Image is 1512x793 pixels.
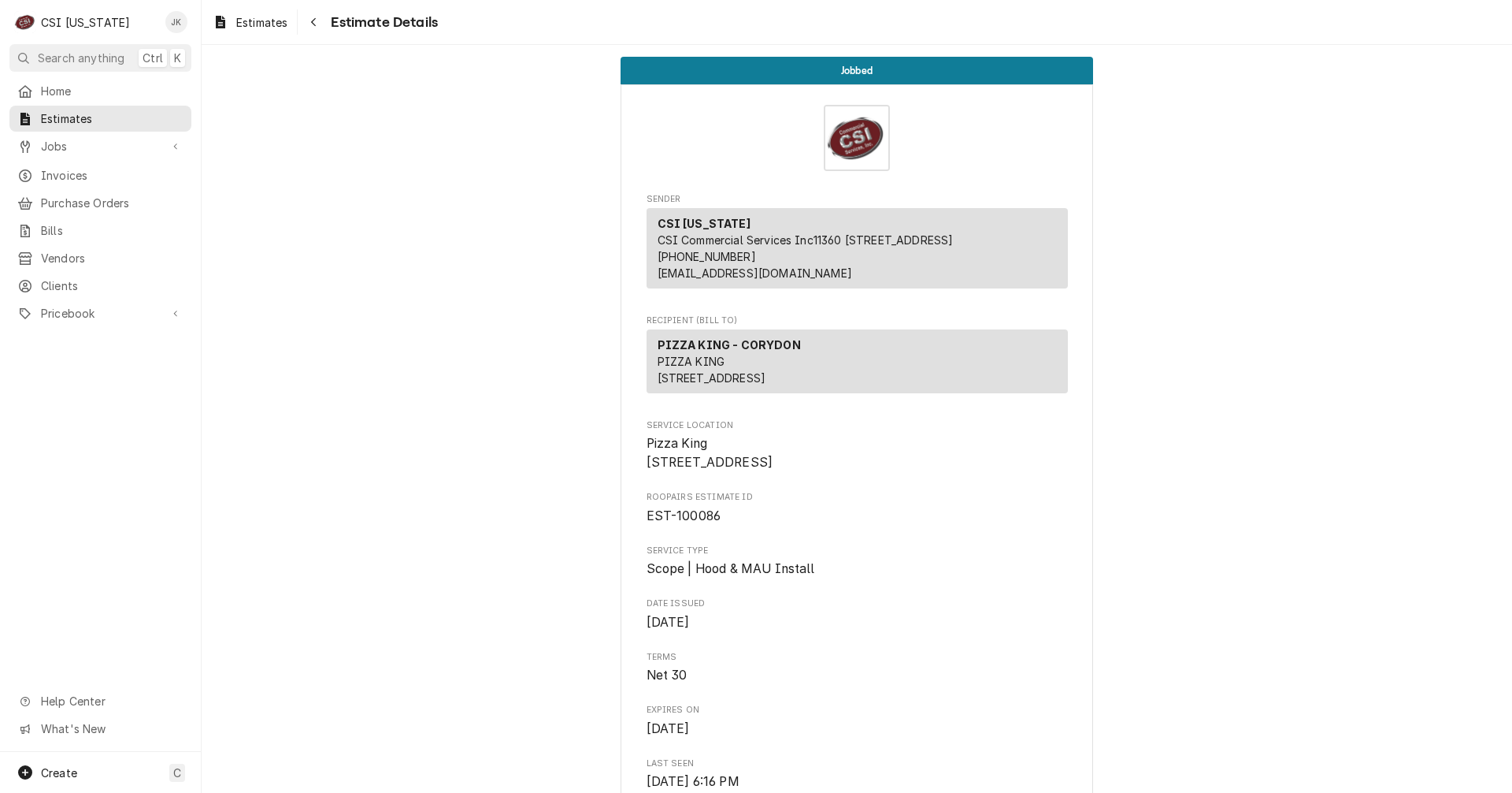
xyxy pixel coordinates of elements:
[647,704,1068,717] span: Expires On
[41,14,130,31] div: CSI [US_STATE]
[14,11,36,33] div: CSI Kentucky's Avatar
[658,233,954,247] span: CSI Commercial Services Inc11360 [STREET_ADDRESS]
[658,217,750,230] strong: CSI [US_STATE]
[41,250,183,266] span: Vendors
[41,195,183,211] span: Purchase Orders
[41,138,160,155] span: Jobs
[658,355,766,385] span: PIZZA KING [STREET_ADDRESS]
[9,245,191,271] a: Vendors
[647,758,1068,770] span: Last Seen
[647,545,1068,557] span: Service Type
[647,208,1068,289] div: Sender
[647,491,1068,504] span: Roopairs Estimate ID
[647,666,1068,685] span: Terms
[143,50,163,66] span: Ctrl
[647,507,1068,526] span: Roopairs Estimate ID
[647,193,1068,296] div: Estimate Sender
[41,720,182,737] span: What's New
[658,250,756,263] a: [PHONE_NUMBER]
[174,50,181,66] span: K
[41,305,160,322] span: Pricebook
[647,774,739,789] span: [DATE] 6:16 PM
[165,11,187,33] div: Jeff Kuehl's Avatar
[647,193,1068,206] span: Sender
[647,508,721,523] span: EST-100086
[647,721,690,736] span: [DATE]
[9,190,191,216] a: Purchase Orders
[647,315,1068,327] span: Recipient (Bill To)
[301,9,326,35] button: Navigate back
[647,491,1068,525] div: Roopairs Estimate ID
[647,545,1068,579] div: Service Type
[41,110,183,127] span: Estimates
[647,329,1068,400] div: Recipient (Bill To)
[9,300,191,326] a: Go to Pricebook
[841,65,873,76] span: Jobbed
[647,315,1068,400] div: Estimate Recipient
[647,329,1068,393] div: Recipient (Bill To)
[206,9,294,35] a: Estimates
[41,693,182,709] span: Help Center
[9,44,191,72] button: Search anythingCtrlK
[658,266,852,280] a: [EMAIL_ADDRESS][DOMAIN_NAME]
[41,167,183,184] span: Invoices
[647,419,1068,432] span: Service Location
[9,716,191,742] a: Go to What's New
[38,50,124,66] span: Search anything
[647,598,1068,610] span: Date Issued
[41,222,183,239] span: Bills
[9,273,191,299] a: Clients
[173,765,181,781] span: C
[41,83,183,99] span: Home
[165,11,187,33] div: JK
[9,133,191,159] a: Go to Jobs
[9,78,191,104] a: Home
[326,12,438,33] span: Estimate Details
[647,598,1068,631] div: Date Issued
[9,218,191,244] a: Bills
[41,277,183,294] span: Clients
[647,704,1068,738] div: Expires On
[824,105,890,171] img: Logo
[621,57,1093,84] div: Status
[236,14,287,31] span: Estimates
[647,615,690,630] span: [DATE]
[14,11,36,33] div: C
[647,419,1068,472] div: Service Location
[41,766,77,780] span: Create
[647,208,1068,295] div: Sender
[647,720,1068,739] span: Expires On
[647,436,773,470] span: Pizza King [STREET_ADDRESS]
[647,613,1068,632] span: Date Issued
[647,561,815,576] span: Scope | Hood & MAU Install
[647,651,1068,685] div: Terms
[658,338,801,352] strong: PIZZA KING - CORYDON
[9,162,191,188] a: Invoices
[9,106,191,132] a: Estimates
[647,651,1068,664] span: Terms
[647,773,1068,791] span: Last Seen
[647,758,1068,791] div: Last Seen
[647,560,1068,579] span: Service Type
[647,668,687,683] span: Net 30
[647,434,1068,471] span: Service Location
[9,688,191,714] a: Go to Help Center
